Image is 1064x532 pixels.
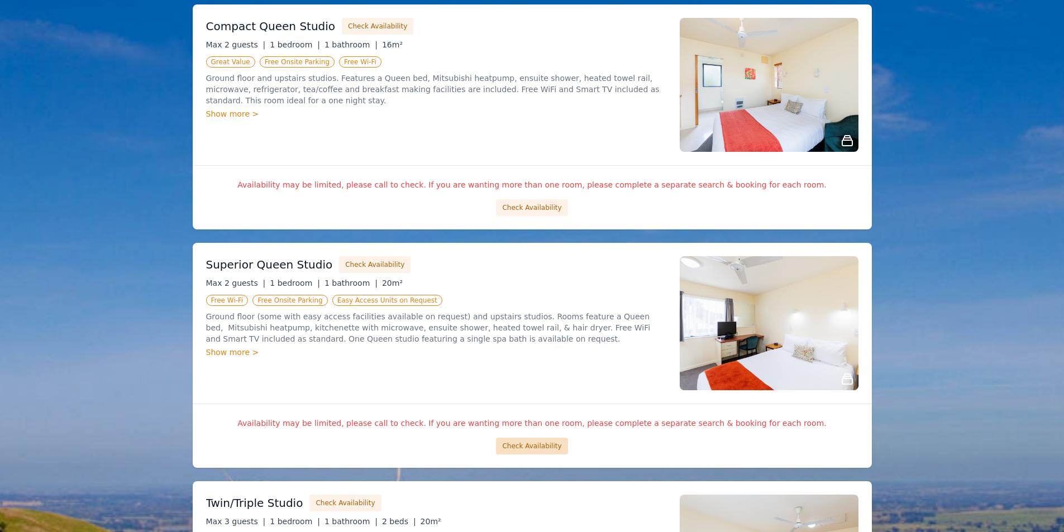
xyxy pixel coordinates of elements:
button: Check Availability [339,256,411,273]
span: 20m² [421,517,441,526]
span: Great Value [206,56,255,68]
span: 20m² [382,279,403,287]
h3: Superior Queen Studio [206,257,333,272]
div: Show more > [206,108,666,119]
span: 1 bedroom | [270,40,320,49]
span: Max 2 guests | [206,40,266,49]
p: Availability may be limited, please call to check. If you are wanting more than one room, please ... [206,179,858,190]
span: 1 bathroom | [325,279,378,287]
span: Free Onsite Parking [260,56,335,68]
span: 2 beds | [382,517,416,526]
span: 1 bathroom | [325,40,378,49]
span: 16m² [382,40,403,49]
span: Max 3 guests | [206,517,266,526]
span: Free Wi-Fi [339,56,381,68]
span: Free Wi-Fi [206,295,249,306]
p: Ground floor (some with easy access facilities available on request) and upstairs studios. Rooms ... [206,311,666,344]
span: 1 bedroom | [270,279,320,287]
span: Free Onsite Parking [252,295,327,306]
h3: Compact Queen Studio [206,18,336,34]
button: Check Availability [496,438,567,454]
h3: Twin/Triple Studio [206,495,303,511]
button: Check Availability [342,18,413,35]
span: Max 2 guests | [206,279,266,287]
button: Check Availability [309,495,381,511]
p: Ground floor and upstairs studios. Features a Queen bed, Mitsubishi heatpump, ensuite shower, hea... [206,73,666,106]
button: Check Availability [496,199,567,216]
span: Easy Access Units on Request [332,295,442,306]
span: 1 bedroom | [270,517,320,526]
div: Show more > [206,347,666,358]
span: 1 bathroom | [325,517,378,526]
p: Availability may be limited, please call to check. If you are wanting more than one room, please ... [206,418,858,429]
